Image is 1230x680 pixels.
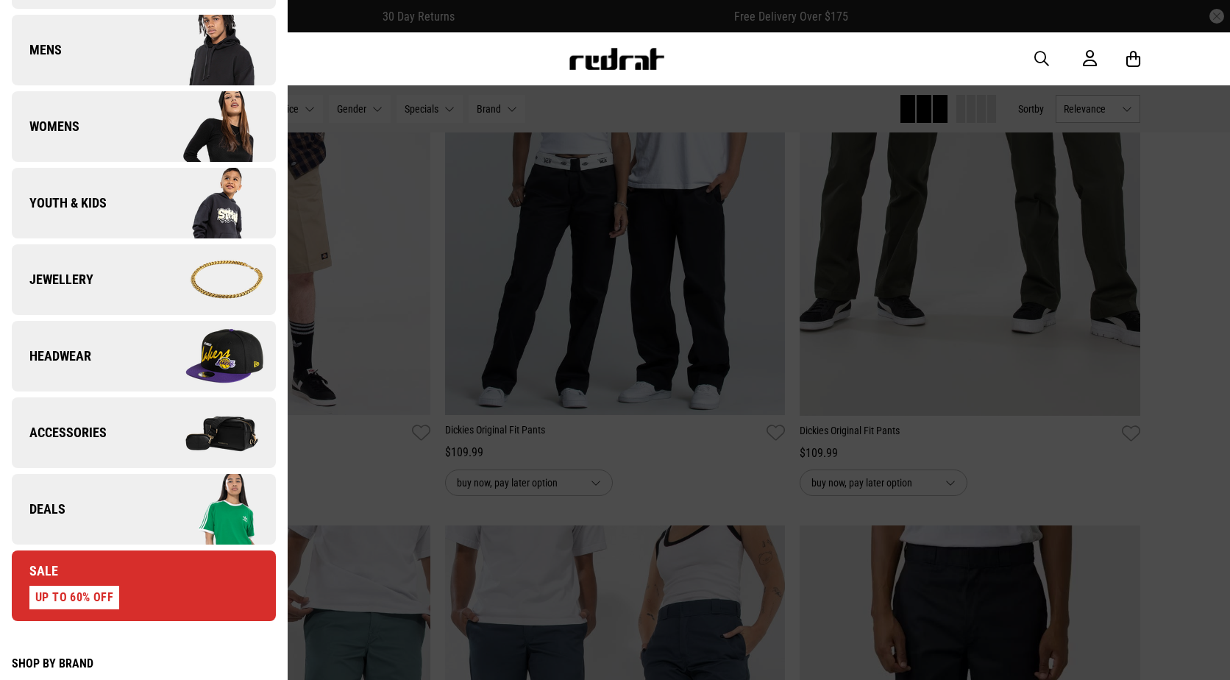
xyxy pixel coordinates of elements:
span: Headwear [12,347,91,365]
span: Youth & Kids [12,194,107,212]
a: Youth & Kids Company [12,168,276,238]
img: Company [143,319,275,393]
a: Headwear Company [12,321,276,392]
button: Open LiveChat chat widget [12,6,56,50]
a: Accessories Company [12,397,276,468]
a: Mens Company [12,15,276,85]
img: Company [143,243,275,316]
span: Womens [12,118,79,135]
a: Deals Company [12,474,276,545]
div: Shop by Brand [12,656,276,670]
a: Sale UP TO 60% OFF [12,550,276,621]
span: Mens [12,41,62,59]
img: Company [143,396,275,470]
div: UP TO 60% OFF [29,586,119,609]
img: Company [143,472,275,546]
span: Jewellery [12,271,93,288]
span: Deals [12,500,65,518]
a: Jewellery Company [12,244,276,315]
span: Sale [12,562,58,580]
a: Womens Company [12,91,276,162]
img: Company [143,166,275,240]
img: Redrat logo [568,48,665,70]
img: Company [143,13,275,87]
img: Company [143,90,275,163]
span: Accessories [12,424,107,442]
